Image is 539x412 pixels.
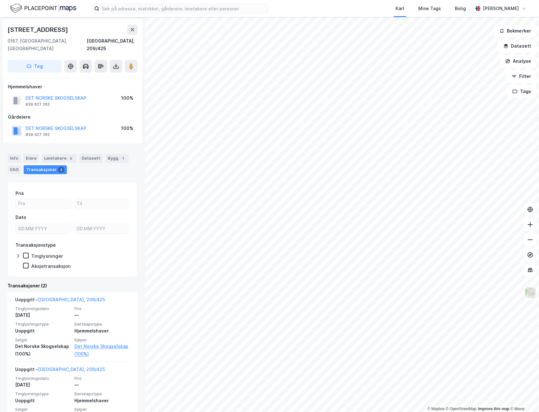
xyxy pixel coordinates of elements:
[31,263,71,269] div: Aksjetransaksjon
[15,343,71,358] div: Det Norske Skogselskap (100%)
[500,55,536,68] button: Analyse
[15,190,24,197] div: Pris
[15,407,71,412] span: Selger
[87,37,137,52] div: [GEOGRAPHIC_DATA], 209/425
[15,214,26,221] div: Dato
[8,25,69,35] div: [STREET_ADDRESS]
[15,391,71,397] span: Tinglysningstype
[38,367,105,372] a: [GEOGRAPHIC_DATA], 209/425
[10,3,76,14] img: logo.f888ab2527a4732fd821a326f86c7f29.svg
[15,311,71,319] div: [DATE]
[24,165,67,174] div: Transaksjoner
[446,407,477,411] a: OpenStreetMap
[16,199,71,208] input: Fra
[507,382,539,412] iframe: Chat Widget
[120,155,126,162] div: 1
[15,327,71,335] div: Uoppgitt
[507,85,536,98] button: Tags
[58,167,64,173] div: 2
[8,37,87,52] div: 0167, [GEOGRAPHIC_DATA], [GEOGRAPHIC_DATA]
[74,381,130,389] div: —
[427,407,445,411] a: Mapbox
[15,321,71,327] span: Tinglysningstype
[99,4,268,13] input: Søk på adresse, matrikkel, gårdeiere, leietakere eller personer
[15,296,105,306] div: Uoppgitt -
[8,282,137,290] div: Transaksjoner (2)
[15,397,71,404] div: Uoppgitt
[74,397,130,404] div: Hjemmelshaver
[15,376,71,381] span: Tinglysningsdato
[483,5,519,12] div: [PERSON_NAME]
[105,154,129,163] div: Bygg
[74,306,130,311] span: Pris
[23,154,39,163] div: Eiere
[74,407,130,412] span: Kjøper
[455,5,466,12] div: Bolig
[524,287,536,299] img: Z
[15,366,105,376] div: Uoppgitt -
[8,60,62,73] button: Tag
[74,199,129,208] input: Til
[74,327,130,335] div: Hjemmelshaver
[396,5,404,12] div: Kart
[74,391,130,397] span: Eierskapstype
[506,70,536,83] button: Filter
[494,25,536,37] button: Bokmerker
[8,165,21,174] div: ESG
[15,381,71,389] div: [DATE]
[68,155,74,162] div: 5
[74,311,130,319] div: —
[15,241,56,249] div: Transaksjonstype
[31,253,63,259] div: Tinglysninger
[26,132,50,137] div: 839 627 262
[15,306,71,311] span: Tinglysningsdato
[16,224,71,233] input: DD.MM.YYYY
[121,94,133,102] div: 100%
[38,297,105,302] a: [GEOGRAPHIC_DATA], 209/425
[79,154,103,163] div: Datasett
[42,154,77,163] div: Leietakere
[26,102,50,107] div: 839 627 262
[8,154,21,163] div: Info
[8,113,137,121] div: Gårdeiere
[418,5,441,12] div: Mine Tags
[74,376,130,381] span: Pris
[74,321,130,327] span: Eierskapstype
[15,337,71,343] span: Selger
[498,40,536,52] button: Datasett
[74,224,129,233] input: DD.MM.YYYY
[74,337,130,343] span: Kjøper
[8,83,137,91] div: Hjemmelshaver
[121,125,133,132] div: 100%
[478,407,509,411] a: Improve this map
[74,343,130,358] a: Det Norske Skogselskap (100%)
